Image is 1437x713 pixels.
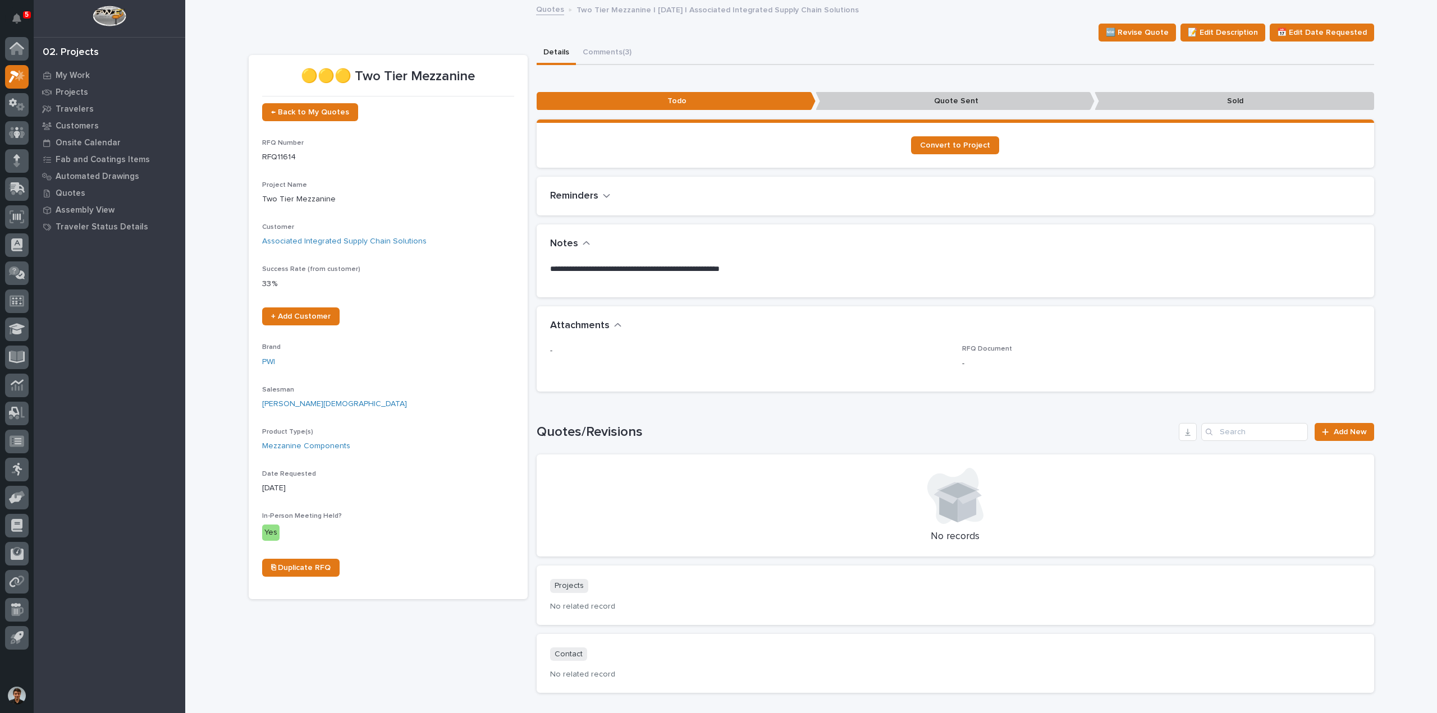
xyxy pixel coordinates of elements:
[1095,92,1374,111] p: Sold
[34,117,185,134] a: Customers
[56,155,150,165] p: Fab and Coatings Items
[911,136,999,154] a: Convert to Project
[537,424,1175,440] h1: Quotes/Revisions
[93,6,126,26] img: Workspace Logo
[262,140,304,146] span: RFQ Number
[271,564,331,572] span: ⎘ Duplicate RFQ
[262,68,514,85] p: 🟡🟡🟡 Two Tier Mezzanine
[271,108,349,116] span: ← Back to My Quotes
[34,67,185,84] a: My Work
[34,201,185,218] a: Assembly View
[262,356,275,368] a: PWI
[56,222,148,232] p: Traveler Status Details
[262,429,313,435] span: Product Type(s)
[262,398,407,410] a: [PERSON_NAME][DEMOGRAPHIC_DATA]
[56,121,99,131] p: Customers
[962,346,1012,352] span: RFQ Document
[262,151,514,163] p: RFQ11614
[34,185,185,201] a: Quotes
[34,84,185,100] a: Projects
[262,103,358,121] a: ← Back to My Quotes
[550,238,578,250] h2: Notes
[550,320,622,332] button: Attachments
[262,182,307,188] span: Project Name
[262,440,350,452] a: Mezzanine Components
[262,513,342,519] span: In-Person Meeting Held?
[550,190,598,203] h2: Reminders
[262,266,360,273] span: Success Rate (from customer)
[1180,24,1265,42] button: 📝 Edit Description
[262,344,281,351] span: Brand
[5,684,29,707] button: users-avatar
[262,559,340,577] a: ⎘ Duplicate RFQ
[262,278,514,290] p: 33 %
[1270,24,1374,42] button: 📅 Edit Date Requested
[576,3,859,15] p: Two Tier Mezzanine | [DATE] | Associated Integrated Supply Chain Solutions
[25,11,29,19] p: 5
[550,531,1361,543] p: No records
[576,42,638,65] button: Comments (3)
[56,172,139,182] p: Automated Drawings
[1315,423,1374,441] a: Add New
[262,194,514,205] p: Two Tier Mezzanine
[262,525,280,541] div: Yes
[550,320,610,332] h2: Attachments
[56,104,94,114] p: Travelers
[34,168,185,185] a: Automated Drawings
[56,188,85,199] p: Quotes
[262,387,294,393] span: Salesman
[262,307,340,325] a: + Add Customer
[550,238,591,250] button: Notes
[537,92,816,111] p: Todo
[550,647,587,661] p: Contact
[14,13,29,31] div: Notifications5
[56,71,90,81] p: My Work
[536,2,564,15] a: Quotes
[550,579,588,593] p: Projects
[34,100,185,117] a: Travelers
[43,47,99,59] div: 02. Projects
[56,205,115,215] p: Assembly View
[5,7,29,30] button: Notifications
[550,602,1361,611] p: No related record
[262,482,514,494] p: [DATE]
[920,141,990,149] span: Convert to Project
[550,345,949,357] p: -
[1201,423,1308,441] input: Search
[271,312,331,320] span: + Add Customer
[550,670,1361,679] p: No related record
[537,42,576,65] button: Details
[1334,428,1367,436] span: Add New
[962,358,1361,370] p: -
[262,471,316,477] span: Date Requested
[34,134,185,151] a: Onsite Calendar
[56,88,88,98] p: Projects
[1188,26,1258,39] span: 📝 Edit Description
[550,190,611,203] button: Reminders
[1099,24,1176,42] button: 🆕 Revise Quote
[262,236,427,247] a: Associated Integrated Supply Chain Solutions
[56,138,121,148] p: Onsite Calendar
[34,151,185,168] a: Fab and Coatings Items
[34,218,185,235] a: Traveler Status Details
[262,224,294,231] span: Customer
[1277,26,1367,39] span: 📅 Edit Date Requested
[1106,26,1169,39] span: 🆕 Revise Quote
[816,92,1095,111] p: Quote Sent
